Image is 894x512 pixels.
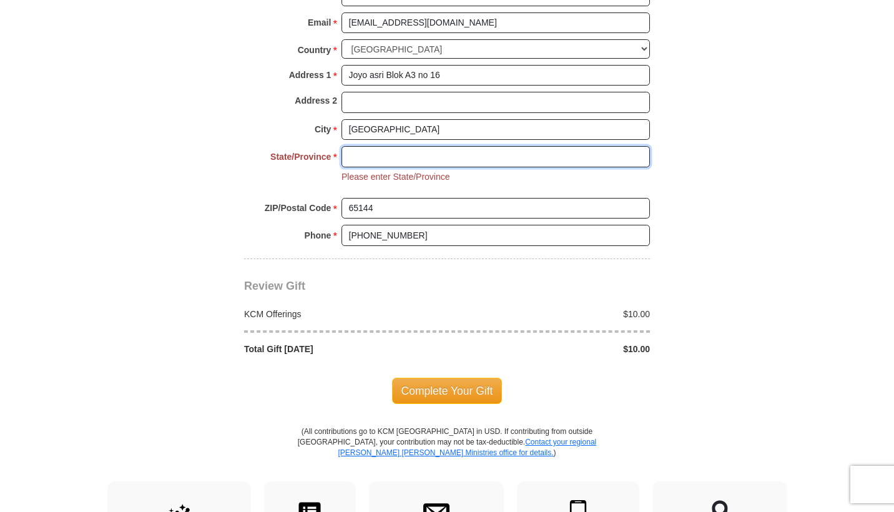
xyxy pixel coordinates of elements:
[238,343,448,355] div: Total Gift [DATE]
[308,14,331,31] strong: Email
[238,308,448,320] div: KCM Offerings
[244,280,305,292] span: Review Gift
[392,378,503,404] span: Complete Your Gift
[315,121,331,138] strong: City
[270,148,331,165] strong: State/Province
[305,227,332,244] strong: Phone
[341,170,450,183] li: Please enter State/Province
[289,66,332,84] strong: Address 1
[297,426,597,481] p: (All contributions go to KCM [GEOGRAPHIC_DATA] in USD. If contributing from outside [GEOGRAPHIC_D...
[298,41,332,59] strong: Country
[447,308,657,320] div: $10.00
[265,199,332,217] strong: ZIP/Postal Code
[295,92,337,109] strong: Address 2
[447,343,657,355] div: $10.00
